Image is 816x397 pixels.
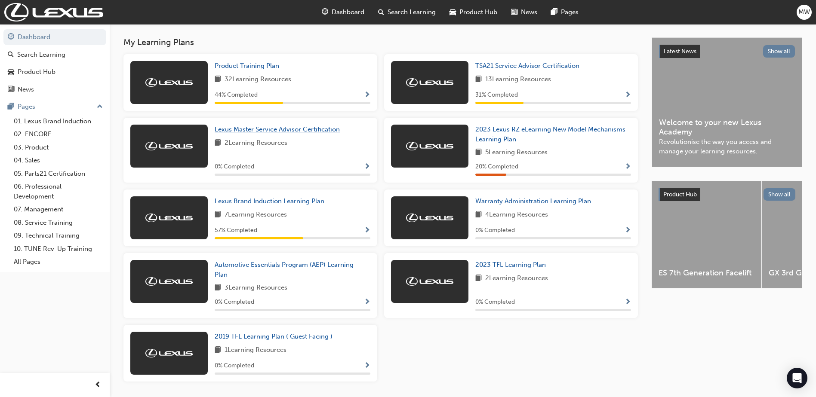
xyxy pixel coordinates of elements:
[475,90,518,100] span: 31 % Completed
[664,48,696,55] span: Latest News
[8,103,14,111] span: pages-icon
[145,349,193,357] img: Trak
[406,142,453,150] img: Trak
[787,368,807,388] div: Open Intercom Messenger
[10,242,106,256] a: 10. TUNE Rev-Up Training
[378,7,384,18] span: search-icon
[10,115,106,128] a: 01. Lexus Brand Induction
[225,74,291,85] span: 32 Learning Resources
[225,138,287,149] span: 2 Learning Resources
[10,255,106,269] a: All Pages
[364,163,370,171] span: Show Progress
[406,78,453,87] img: Trak
[652,181,761,288] a: ES 7th Generation Facelift
[97,101,103,113] span: up-icon
[215,61,283,71] a: Product Training Plan
[4,3,103,21] img: Trak
[475,62,579,70] span: TSA21 Service Advisor Certification
[215,125,340,133] span: Lexus Master Service Advisor Certification
[797,5,812,20] button: MW
[10,180,106,203] a: 06. Professional Development
[215,162,254,172] span: 0 % Completed
[475,147,482,158] span: book-icon
[3,99,106,115] button: Pages
[521,7,537,17] span: News
[475,125,631,144] a: 2023 Lexus RZ eLearning New Model Mechanisms Learning Plan
[3,47,106,63] a: Search Learning
[663,191,697,198] span: Product Hub
[625,299,631,306] span: Show Progress
[763,45,795,58] button: Show all
[3,29,106,45] a: Dashboard
[475,162,518,172] span: 20 % Completed
[475,297,515,307] span: 0 % Completed
[215,138,221,149] span: book-icon
[8,51,14,59] span: search-icon
[225,283,287,293] span: 3 Learning Resources
[485,273,548,284] span: 2 Learning Resources
[443,3,504,21] a: car-iconProduct Hub
[8,34,14,41] span: guage-icon
[459,7,497,17] span: Product Hub
[544,3,585,21] a: pages-iconPages
[364,90,370,101] button: Show Progress
[315,3,371,21] a: guage-iconDashboard
[625,90,631,101] button: Show Progress
[764,188,796,201] button: Show all
[625,225,631,236] button: Show Progress
[475,125,625,143] span: 2023 Lexus RZ eLearning New Model Mechanisms Learning Plan
[625,92,631,99] span: Show Progress
[798,7,810,17] span: MW
[10,229,106,242] a: 09. Technical Training
[215,197,324,205] span: Lexus Brand Induction Learning Plan
[215,261,354,278] span: Automotive Essentials Program (AEP) Learning Plan
[485,74,551,85] span: 13 Learning Resources
[3,64,106,80] a: Product Hub
[652,37,802,167] a: Latest NewsShow allWelcome to your new Lexus AcademyRevolutionise the way you access and manage y...
[364,92,370,99] span: Show Progress
[504,3,544,21] a: news-iconNews
[364,299,370,306] span: Show Progress
[659,118,795,137] span: Welcome to your new Lexus Academy
[8,68,14,76] span: car-icon
[215,361,254,371] span: 0 % Completed
[215,196,328,206] a: Lexus Brand Induction Learning Plan
[475,226,515,235] span: 0 % Completed
[215,260,370,279] a: Automotive Essentials Program (AEP) Learning Plan
[123,37,638,47] h3: My Learning Plans
[625,163,631,171] span: Show Progress
[625,227,631,235] span: Show Progress
[225,345,286,356] span: 1 Learning Resources
[145,214,193,222] img: Trak
[215,210,221,220] span: book-icon
[659,188,795,202] a: Product HubShow all
[332,7,364,17] span: Dashboard
[215,333,333,340] span: 2019 TFL Learning Plan ( Guest Facing )
[145,78,193,87] img: Trak
[17,50,65,60] div: Search Learning
[145,277,193,286] img: Trak
[18,102,35,112] div: Pages
[659,45,795,58] a: Latest NewsShow all
[406,277,453,286] img: Trak
[322,7,328,18] span: guage-icon
[659,268,754,278] span: ES 7th Generation Facelift
[364,225,370,236] button: Show Progress
[215,74,221,85] span: book-icon
[364,360,370,371] button: Show Progress
[215,332,336,342] a: 2019 TFL Learning Plan ( Guest Facing )
[625,162,631,172] button: Show Progress
[364,297,370,308] button: Show Progress
[145,142,193,150] img: Trak
[364,162,370,172] button: Show Progress
[215,226,257,235] span: 57 % Completed
[551,7,557,18] span: pages-icon
[485,210,548,220] span: 4 Learning Resources
[561,7,579,17] span: Pages
[18,67,55,77] div: Product Hub
[215,125,343,134] a: Lexus Master Service Advisor Certification
[10,216,106,229] a: 08. Service Training
[625,297,631,308] button: Show Progress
